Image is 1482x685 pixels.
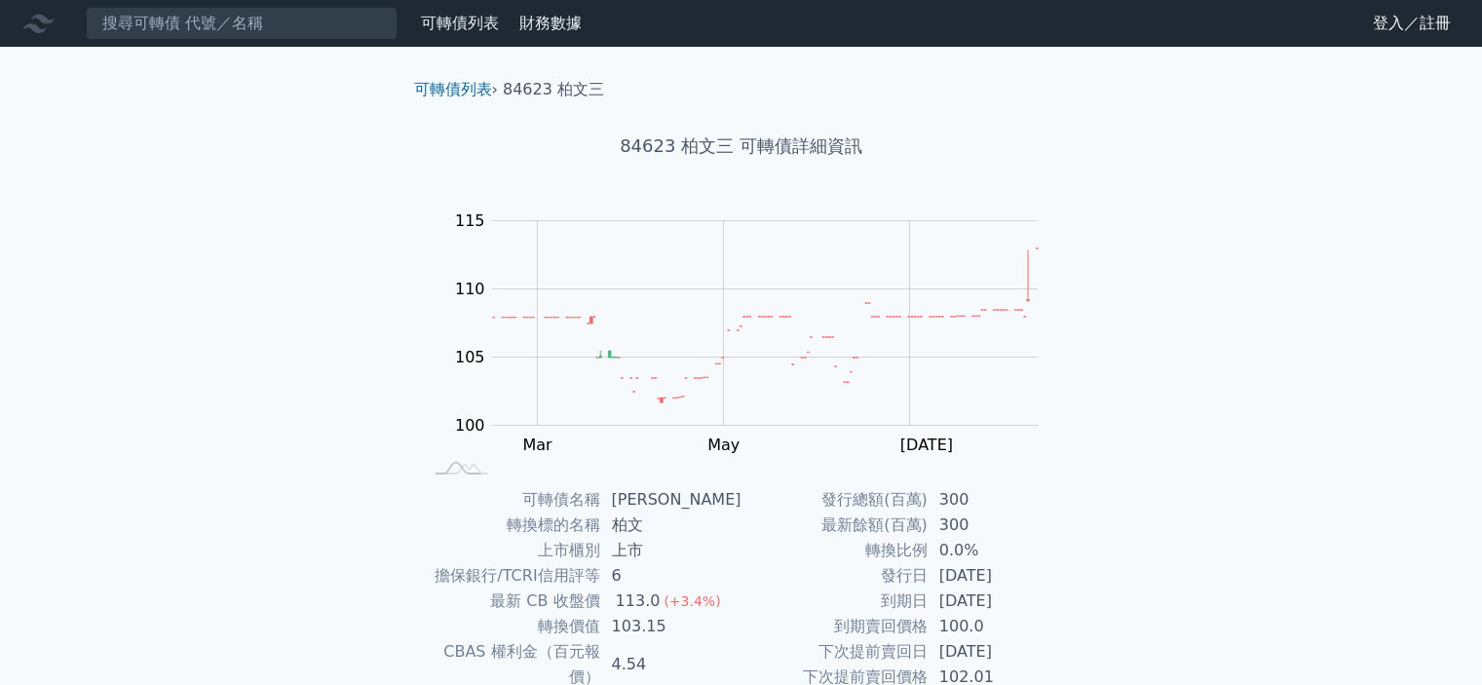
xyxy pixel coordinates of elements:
[664,593,720,609] span: (+3.4%)
[422,589,600,614] td: 最新 CB 收盤價
[928,639,1061,665] td: [DATE]
[522,436,552,454] tspan: Mar
[600,487,741,513] td: [PERSON_NAME]
[422,538,600,563] td: 上市櫃別
[741,487,928,513] td: 發行總額(百萬)
[928,513,1061,538] td: 300
[443,211,1067,454] g: Chart
[741,614,928,639] td: 到期賣回價格
[414,78,498,101] li: ›
[928,487,1061,513] td: 300
[600,563,741,589] td: 6
[928,563,1061,589] td: [DATE]
[707,436,740,454] tspan: May
[455,280,485,298] tspan: 110
[422,487,600,513] td: 可轉債名稱
[928,614,1061,639] td: 100.0
[600,538,741,563] td: 上市
[503,78,604,101] li: 84623 柏文三
[600,614,741,639] td: 103.15
[600,513,741,538] td: 柏文
[422,614,600,639] td: 轉換價值
[399,133,1084,160] h1: 84623 柏文三 可轉債詳細資訊
[86,7,398,40] input: 搜尋可轉債 代號／名稱
[741,639,928,665] td: 下次提前賣回日
[741,513,928,538] td: 最新餘額(百萬)
[741,538,928,563] td: 轉換比例
[421,14,499,32] a: 可轉債列表
[928,538,1061,563] td: 0.0%
[455,348,485,366] tspan: 105
[1357,8,1466,39] a: 登入／註冊
[900,436,953,454] tspan: [DATE]
[741,589,928,614] td: 到期日
[414,80,492,98] a: 可轉債列表
[422,513,600,538] td: 轉換標的名稱
[455,416,485,435] tspan: 100
[928,589,1061,614] td: [DATE]
[519,14,582,32] a: 財務數據
[422,563,600,589] td: 擔保銀行/TCRI信用評等
[741,563,928,589] td: 發行日
[612,589,665,614] div: 113.0
[455,211,485,230] tspan: 115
